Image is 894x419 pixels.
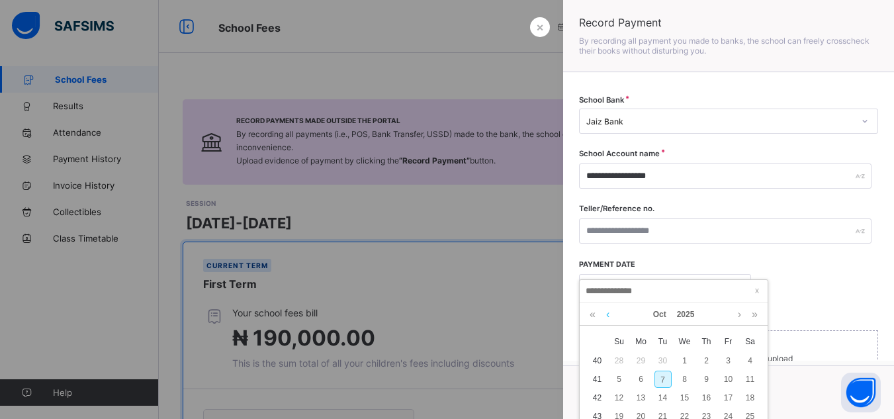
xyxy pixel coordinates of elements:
div: 1 [676,352,693,369]
a: 2025 [672,303,700,326]
th: Thu [695,332,717,351]
td: October 5, 2025 [608,370,630,389]
th: Mon [630,332,652,351]
div: 2 [698,352,715,369]
span: By recording all payment you made to banks, the school can freely crosscheck their books without ... [579,36,870,56]
div: 14 [654,389,672,406]
td: October 1, 2025 [674,351,695,370]
div: 5 [611,371,628,388]
div: 8 [676,371,693,388]
span: Su [608,336,630,348]
div: 15 [676,389,693,406]
span: Mo [630,336,652,348]
span: Sa [739,336,761,348]
div: 17 [720,389,737,406]
td: 40 [586,351,608,370]
td: October 15, 2025 [674,389,695,407]
td: October 18, 2025 [739,389,761,407]
td: October 10, 2025 [717,370,739,389]
span: We [674,336,695,348]
div: 16 [698,389,715,406]
td: September 29, 2025 [630,351,652,370]
td: October 6, 2025 [630,370,652,389]
div: 3 [720,352,737,369]
span: School Bank [579,95,624,105]
td: October 13, 2025 [630,389,652,407]
div: 9 [698,371,715,388]
div: 13 [633,389,650,406]
td: 42 [586,389,608,407]
div: 12 [611,389,628,406]
div: 10 [720,371,737,388]
a: Previous month (PageUp) [603,303,613,326]
div: 11 [742,371,759,388]
td: October 8, 2025 [674,370,695,389]
a: Next month (PageDown) [735,303,744,326]
div: Jaiz Bank [586,116,854,126]
span: Tu [652,336,674,348]
div: 4 [742,352,759,369]
label: Payment date [579,260,635,269]
span: × [536,20,544,34]
label: Teller/Reference no. [579,204,654,213]
td: October 16, 2025 [695,389,717,407]
td: September 30, 2025 [652,351,674,370]
button: Open asap [841,373,881,412]
td: October 2, 2025 [695,351,717,370]
td: 41 [586,370,608,389]
td: October 3, 2025 [717,351,739,370]
span: Th [695,336,717,348]
span: Record Payment [579,16,878,29]
div: 6 [633,371,650,388]
td: October 17, 2025 [717,389,739,407]
span: Fr [717,336,739,348]
td: October 11, 2025 [739,370,761,389]
div: 18 [742,389,759,406]
div: 29 [633,352,650,369]
a: Last year (Control + left) [586,303,599,326]
div: 7 [654,371,672,388]
td: October 9, 2025 [695,370,717,389]
a: Oct [648,303,672,326]
th: Sun [608,332,630,351]
a: Next year (Control + right) [748,303,761,326]
td: October 7, 2025 [652,370,674,389]
td: October 12, 2025 [608,389,630,407]
div: 30 [654,352,672,369]
td: October 14, 2025 [652,389,674,407]
div: 28 [611,352,628,369]
th: Wed [674,332,695,351]
th: Tue [652,332,674,351]
th: Sat [739,332,761,351]
label: School Account name [579,149,660,158]
td: October 4, 2025 [739,351,761,370]
td: September 28, 2025 [608,351,630,370]
th: Fri [717,332,739,351]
